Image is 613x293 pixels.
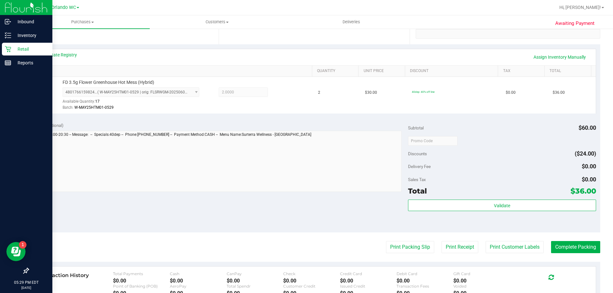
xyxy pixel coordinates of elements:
span: ($24.00) [575,150,596,157]
a: Customers [150,15,284,29]
inline-svg: Inbound [5,18,11,25]
p: Inbound [11,18,49,26]
span: Hi, [PERSON_NAME]! [559,5,601,10]
div: Check [283,271,340,276]
span: 2 [318,90,320,96]
inline-svg: Reports [5,60,11,66]
a: Total [549,69,588,74]
button: Print Customer Labels [486,241,544,253]
p: [DATE] [3,285,49,290]
a: SKU [38,69,309,74]
div: Transaction Fees [397,284,453,289]
iframe: Resource center [6,242,26,261]
span: Purchases [15,19,150,25]
span: W-MAY25HTM01-0529 [74,105,114,110]
div: Gift Card [453,271,510,276]
div: Total Payments [113,271,170,276]
iframe: Resource center unread badge [19,241,26,249]
span: Sales Tax [408,177,426,182]
div: $0.00 [453,278,510,284]
p: Retail [11,45,49,53]
a: Discount [410,69,496,74]
a: Assign Inventory Manually [529,52,590,62]
div: Customer Credit [283,284,340,289]
a: View State Registry [39,52,77,58]
span: $60.00 [579,124,596,131]
p: 05:29 PM EDT [3,280,49,285]
div: $0.00 [283,278,340,284]
div: Total Spendr [227,284,284,289]
a: Tax [503,69,542,74]
span: $0.00 [582,176,596,183]
span: Delivery Fee [408,164,431,169]
span: $36.00 [553,90,565,96]
div: Point of Banking (POB) [113,284,170,289]
div: Credit Card [340,271,397,276]
span: Orlando WC [51,5,76,10]
a: Quantity [317,69,356,74]
span: Customers [150,19,284,25]
inline-svg: Inventory [5,32,11,39]
span: Subtotal [408,125,424,130]
div: Voided [453,284,510,289]
span: Discounts [408,148,427,159]
button: Validate [408,200,596,211]
div: Issued Credit [340,284,397,289]
span: $36.00 [571,187,596,195]
div: $0.00 [227,278,284,284]
div: Debit Card [397,271,453,276]
button: Print Receipt [442,241,478,253]
span: Awaiting Payment [555,20,594,27]
input: Promo Code [408,136,458,146]
p: Inventory [11,32,49,39]
inline-svg: Retail [5,46,11,52]
div: CanPay [227,271,284,276]
span: $0.00 [582,163,596,170]
span: 40dep: 40% off line [412,90,435,93]
button: Complete Packing [551,241,600,253]
button: Print Packing Slip [386,241,434,253]
div: Cash [170,271,227,276]
div: $0.00 [397,278,453,284]
span: $0.00 [506,90,516,96]
span: $30.00 [365,90,377,96]
span: Batch: [63,105,73,110]
span: Total [408,187,427,195]
p: Reports [11,59,49,67]
span: 17 [95,99,100,104]
a: Purchases [15,15,150,29]
div: AeroPay [170,284,227,289]
div: $0.00 [113,278,170,284]
a: Unit Price [364,69,403,74]
div: Available Quantity: [63,97,206,109]
span: FD 3.5g Flower Greenhouse Hot Mess (Hybrid) [63,79,154,85]
div: $0.00 [170,278,227,284]
span: Validate [494,203,510,208]
div: $0.00 [340,278,397,284]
